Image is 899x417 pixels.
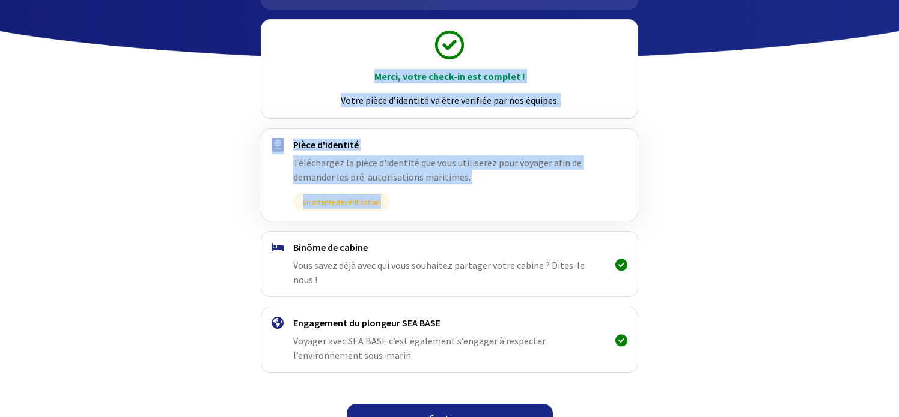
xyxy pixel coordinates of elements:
p: Votre pièce d’identité va être verifiée par nos équipes. [272,93,626,107]
img: engagement.svg [272,317,284,329]
p: Merci, votre check-in est complet ! [272,69,626,83]
h4: Pièce d'identité [293,139,605,151]
h4: Binôme de cabine [293,241,605,253]
span: Voyager avec SEA BASE c’est également s’engager à respecter l’environnement sous-marin. [293,335,546,361]
img: passport.svg [272,138,284,152]
span: Vous savez déjà avec qui vous souhaitez partager votre cabine ? Dites-le nous ! [293,259,585,286]
img: binome.svg [272,243,284,251]
span: En attente de vérification [293,193,389,211]
span: Téléchargez la pièce d'identité que vous utiliserez pour voyager afin de demander les pré-autoris... [293,157,582,183]
h4: Engagement du plongeur SEA BASE [293,317,605,329]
